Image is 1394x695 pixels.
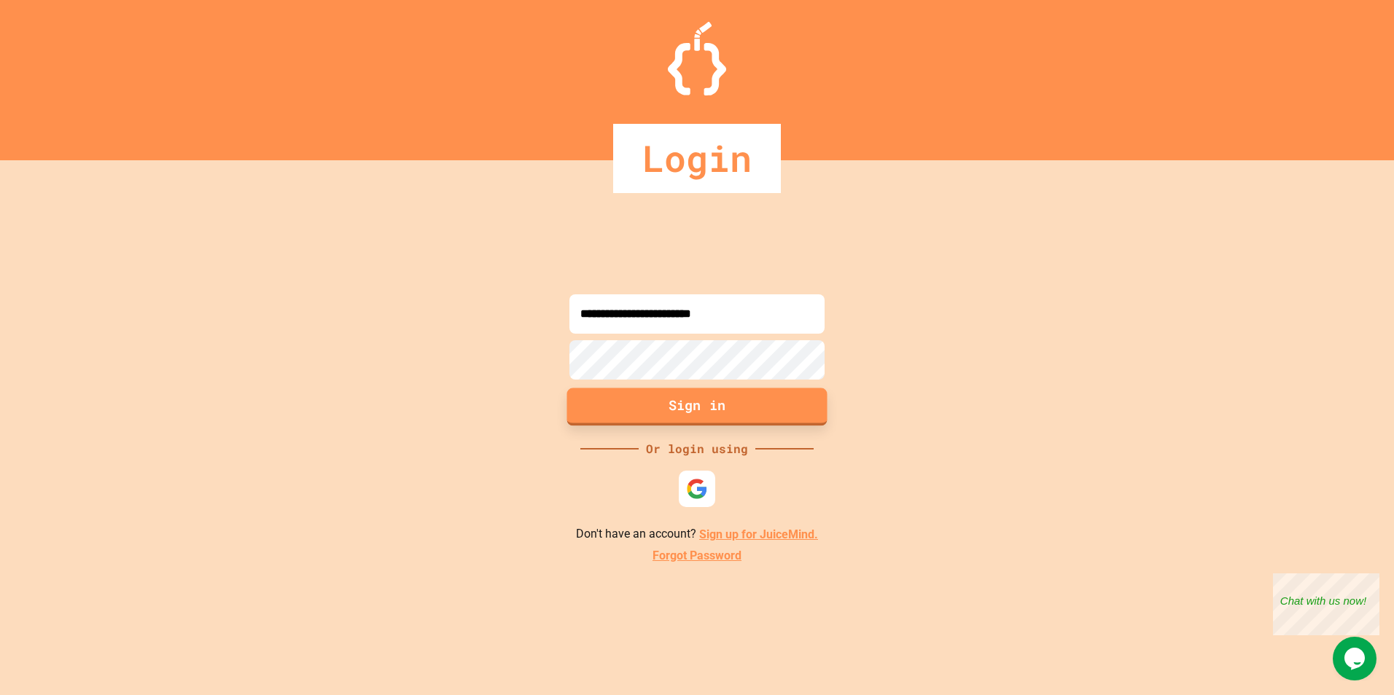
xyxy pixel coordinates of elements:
[668,22,726,95] img: Logo.svg
[699,527,818,541] a: Sign up for JuiceMind.
[1333,637,1379,680] iframe: chat widget
[567,388,828,426] button: Sign in
[686,478,708,500] img: google-icon.svg
[613,124,781,193] div: Login
[576,525,818,543] p: Don't have an account?
[653,547,741,565] a: Forgot Password
[639,440,755,458] div: Or login using
[1273,573,1379,635] iframe: chat widget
